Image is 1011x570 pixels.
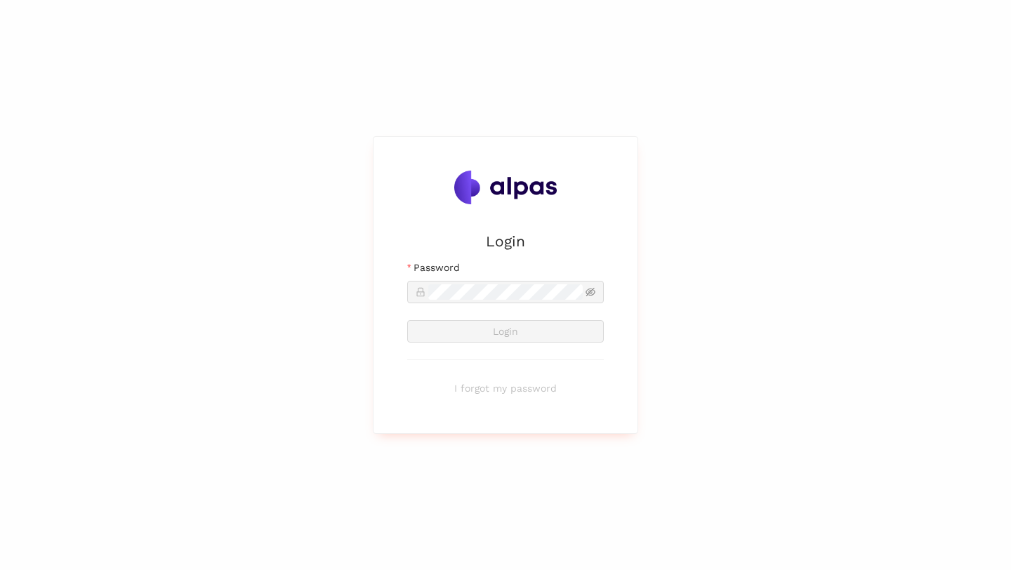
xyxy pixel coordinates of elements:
[407,230,604,253] h2: Login
[416,287,425,297] span: lock
[428,284,583,300] input: Password
[407,260,460,275] label: Password
[454,171,557,204] img: Alpas.ai Logo
[407,320,604,343] button: Login
[407,377,604,399] button: I forgot my password
[586,287,595,297] span: eye-invisible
